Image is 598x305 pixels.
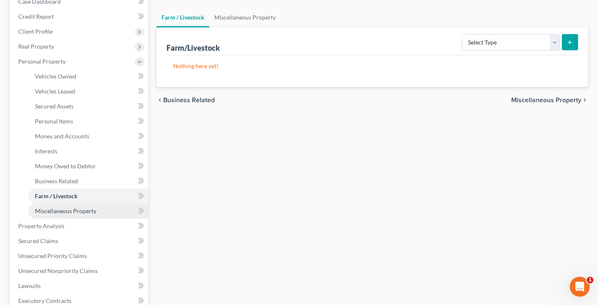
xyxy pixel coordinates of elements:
span: Business Related [35,177,78,184]
button: chevron_left Business Related [157,97,215,103]
a: Farm / Livestock [28,189,148,204]
a: Vehicles Leased [28,84,148,99]
span: Vehicles Leased [35,88,75,95]
span: Secured Assets [35,103,74,110]
span: Property Analysis [18,222,64,229]
i: chevron_right [581,97,588,103]
a: Interests [28,144,148,159]
a: Credit Report [12,9,148,24]
span: Personal Items [35,118,73,125]
span: Unsecured Nonpriority Claims [18,267,98,274]
a: Money and Accounts [28,129,148,144]
p: Nothing here yet! [173,62,571,70]
a: Secured Assets [28,99,148,114]
iframe: Intercom live chat [570,277,590,297]
a: Miscellaneous Property [209,7,281,27]
a: Business Related [28,174,148,189]
a: Property Analysis [12,219,148,234]
span: Business Related [163,97,215,103]
span: Unsecured Priority Claims [18,252,87,259]
span: Miscellaneous Property [35,207,96,214]
a: Farm / Livestock [157,7,209,27]
span: 1 [587,277,593,283]
span: Credit Report [18,13,54,20]
span: Secured Claims [18,237,58,244]
a: Miscellaneous Property [28,204,148,219]
div: Farm/Livestock [167,43,220,53]
span: Client Profile [18,28,53,35]
span: Money Owed to Debtor [35,162,96,170]
a: Money Owed to Debtor [28,159,148,174]
span: Interests [35,148,57,155]
a: Personal Items [28,114,148,129]
span: Money and Accounts [35,133,89,140]
span: Miscellaneous Property [511,97,581,103]
a: Unsecured Priority Claims [12,248,148,263]
span: Executory Contracts [18,297,71,304]
span: Farm / Livestock [35,192,78,199]
a: Vehicles Owned [28,69,148,84]
span: Personal Property [18,58,66,65]
a: Secured Claims [12,234,148,248]
i: chevron_left [157,97,163,103]
a: Lawsuits [12,278,148,293]
button: Miscellaneous Property chevron_right [511,97,588,103]
span: Lawsuits [18,282,41,289]
span: Real Property [18,43,54,50]
a: Unsecured Nonpriority Claims [12,263,148,278]
span: Vehicles Owned [35,73,76,80]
